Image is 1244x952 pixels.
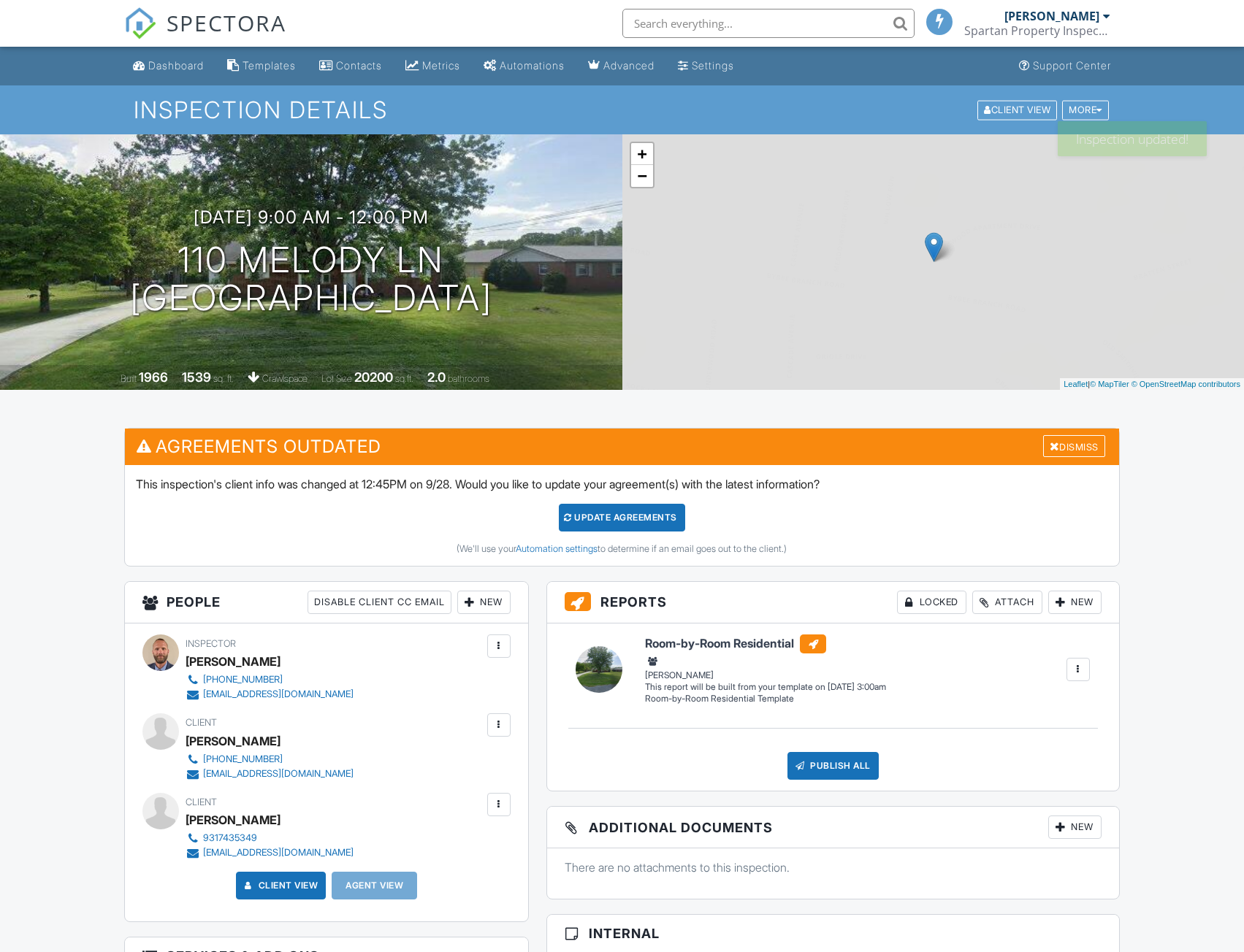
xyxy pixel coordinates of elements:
a: Zoom out [631,165,653,187]
div: [EMAIL_ADDRESS][DOMAIN_NAME] [203,688,354,700]
div: Update Agreements [559,504,685,531]
div: (We'll use your to determine if an email goes out to the client.) [136,543,1107,555]
div: [EMAIL_ADDRESS][DOMAIN_NAME] [203,768,354,780]
a: Client View [241,878,318,893]
a: Advanced [582,53,660,80]
div: [PERSON_NAME] [186,730,281,752]
div: 2.0 [427,369,446,385]
div: Dismiss [1043,435,1105,458]
span: Built [121,373,137,384]
span: Inspector [186,638,236,649]
a: © OpenStreetMap contributors [1132,380,1240,388]
h3: Reports [547,582,1119,623]
h3: Additional Documents [547,807,1119,848]
a: Dashboard [127,53,210,80]
a: Metrics [400,53,466,80]
div: Settings [692,59,734,72]
div: [EMAIL_ADDRESS][DOMAIN_NAME] [203,847,354,859]
div: New [1048,815,1102,839]
div: [PERSON_NAME] [186,650,281,672]
div: Dashboard [148,59,204,72]
a: Automations (Basic) [478,53,571,80]
div: 20200 [354,369,393,385]
div: [PERSON_NAME] [186,809,281,831]
a: [EMAIL_ADDRESS][DOMAIN_NAME] [186,845,354,860]
div: 9317435349 [203,832,257,844]
div: Automations [500,59,565,72]
a: Automation settings [516,543,598,554]
div: [PHONE_NUMBER] [203,753,283,765]
img: The Best Home Inspection Software - Spectora [124,7,156,39]
h6: Room-by-Room Residential [645,634,886,653]
span: Lot Size [321,373,352,384]
span: crawlspace [262,373,308,384]
input: Search everything... [622,9,915,38]
a: © MapTiler [1090,380,1129,388]
div: New [457,591,511,614]
div: Disable Client CC Email [308,591,451,614]
div: Contacts [336,59,382,72]
div: Metrics [422,59,460,72]
h1: 110 Melody Ln [GEOGRAPHIC_DATA] [130,241,492,318]
h3: Agreements Outdated [125,429,1118,464]
h3: [DATE] 9:00 am - 12:00 pm [194,207,429,227]
a: Client View [976,104,1061,115]
div: Inspection updated! [1058,121,1207,156]
p: There are no attachments to this inspection. [565,859,1102,875]
a: [PHONE_NUMBER] [186,672,354,687]
a: SPECTORA [124,20,286,50]
div: Support Center [1033,59,1111,72]
div: Client View [977,100,1057,120]
a: [EMAIL_ADDRESS][DOMAIN_NAME] [186,767,354,781]
span: sq.ft. [395,373,413,384]
div: This inspection's client info was changed at 12:45PM on 9/28. Would you like to update your agree... [125,465,1118,566]
div: 1966 [139,369,168,385]
span: sq. ft. [213,373,234,384]
h3: People [125,582,528,623]
a: Templates [221,53,302,80]
div: Advanced [603,59,655,72]
div: This report will be built from your template on [DATE] 3:00am [645,681,886,693]
h1: Inspection Details [134,97,1110,123]
div: New [1048,591,1102,614]
a: Zoom in [631,143,653,165]
div: Room-by-Room Residential Template [645,693,886,705]
a: [EMAIL_ADDRESS][DOMAIN_NAME] [186,687,354,702]
div: Attach [972,591,1042,614]
div: 1539 [182,369,211,385]
span: Client [186,796,217,807]
span: bathrooms [448,373,489,384]
div: Locked [897,591,966,614]
div: Templates [243,59,296,72]
a: Support Center [1013,53,1117,80]
div: Publish All [787,752,879,780]
div: | [1060,378,1244,391]
a: 9317435349 [186,831,354,845]
a: Settings [672,53,740,80]
div: [PERSON_NAME] [645,655,886,681]
div: [PERSON_NAME] [1004,9,1099,23]
span: Client [186,717,217,728]
span: SPECTORA [167,7,286,38]
a: Contacts [313,53,388,80]
a: Leaflet [1064,380,1088,388]
div: Spartan Property Inspections, LLC [964,23,1110,38]
a: [PHONE_NUMBER] [186,752,354,767]
div: [PHONE_NUMBER] [203,674,283,686]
